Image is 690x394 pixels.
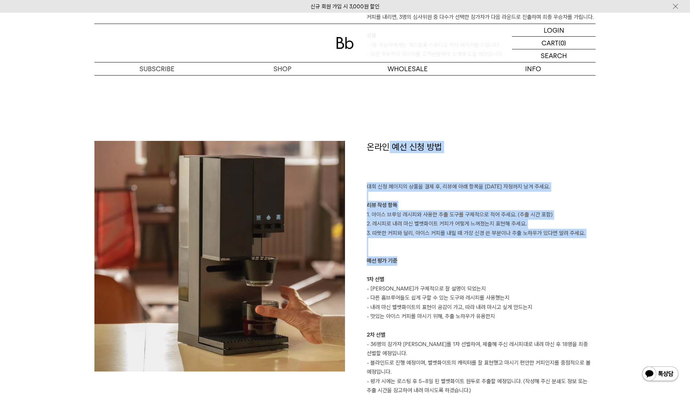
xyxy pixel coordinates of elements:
p: - 맛있는 아이스 커피를 마시기 위해, 추출 노하우가 유용한지 [367,312,596,321]
h1: 온라인 예선 신청 방법 [367,141,596,182]
p: CART [541,37,559,49]
img: 로고 [336,37,354,49]
p: 3. 따뜻한 커피와 달리, 아이스 커피를 내릴 때 가장 신경 쓴 부분이나 추출 노하우가 있다면 알려 주세요. [367,229,596,238]
b: 예선 평가 기준 [367,257,397,264]
p: 2. 레시피로 내려 마신 벨벳화이트 커피가 어떻게 느껴졌는지 표현해 주세요. [367,219,596,229]
p: - 블라인드로 진행 예정이며, 벨벳화이트의 캐릭터를 잘 표현했고 마시기 편안한 커피인지를 중점적으로 볼 예정입니다. [367,358,596,377]
b: 2차 선별 [367,332,385,338]
img: 카카오톡 채널 1:1 채팅 버튼 [641,366,679,383]
p: - [PERSON_NAME]가 구체적으로 잘 설명이 되었는지 [367,284,596,294]
p: INFO [470,62,596,75]
p: (0) [559,37,566,49]
a: LOGIN [512,24,596,37]
p: LOGIN [544,24,564,36]
a: CART (0) [512,37,596,49]
a: SHOP [220,62,345,75]
img: 87ca686614db30c425ee6dd092aac382_183614.jpg [94,141,345,371]
p: WHOLESALE [345,62,470,75]
p: 대회 신청 페이지의 상품을 결제 후, 리뷰에 아래 항목을 [DATE] 자정까지 남겨 주세요. [367,182,596,192]
b: 1차 선별 [367,276,384,283]
p: 1. 아이스 브루잉 레시피와 사용한 추출 도구를 구체적으로 적어 주세요. (추출 시간 포함) [367,210,596,220]
p: - 다른 홈브루어들도 쉽게 구할 수 있는 도구와 레시피를 사용했는지 [367,293,596,303]
b: 리뷰 작성 항목 [367,202,397,208]
a: 신규 회원 가입 시 3,000원 할인 [310,3,379,10]
p: SEARCH [541,49,567,62]
p: - 내려 마신 벨벳화이트의 표현이 공감이 가고, 따라 내려 마시고 싶게 만드는지 [367,303,596,312]
a: SUBSCRIBE [94,62,220,75]
p: - 36명의 참가자 [PERSON_NAME]를 1차 선별하여, 제출해 주신 레시피대로 내려 마신 후 18명을 최종 선별할 예정입니다. [367,340,596,358]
